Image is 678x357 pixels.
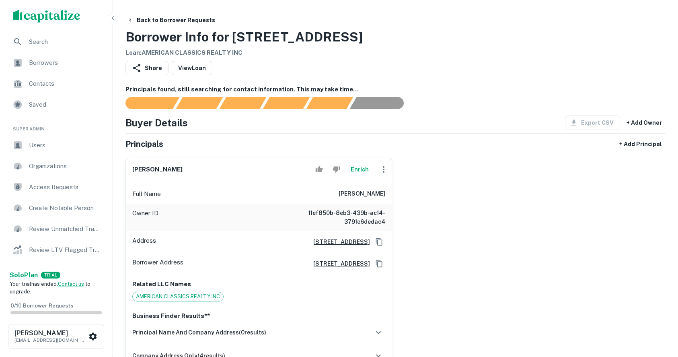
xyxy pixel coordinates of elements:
span: Borrowers [29,58,101,68]
span: Your trial has ended. to upgrade. [10,281,90,295]
span: Organizations [29,161,101,171]
div: Documents found, AI parsing details... [219,97,266,109]
span: Saved [29,100,101,109]
button: + Add Owner [623,116,665,130]
p: Related LLC Names [132,279,385,289]
div: Sending borrower request to AI... [116,97,176,109]
a: Saved [6,95,106,114]
p: Owner ID [132,208,158,226]
span: Create Notable Person [29,203,101,213]
p: [EMAIL_ADDRESS][DOMAIN_NAME] [14,336,87,344]
span: Review LTV Flagged Transactions [29,245,101,255]
span: Users [29,140,101,150]
h3: Borrower Info for [STREET_ADDRESS] [125,27,363,47]
a: Access Requests [6,177,106,197]
a: Create Notable Person [6,198,106,218]
p: Business Finder Results** [132,311,385,321]
h6: Principals found, still searching for contact information. This may take time... [125,85,665,94]
div: Principals found, AI now looking for contact information... [263,97,310,109]
button: Copy Address [373,258,385,270]
a: Lender Admin View [6,261,106,281]
h6: [PERSON_NAME] [14,330,87,336]
h6: principal name and company address ( 0 results) [132,328,266,337]
h6: Loan : AMERICAN CLASSICS REALTY INC [125,48,363,58]
button: Back to Borrower Requests [124,13,218,27]
div: AI fulfillment process complete. [350,97,413,109]
span: Search [29,37,101,47]
strong: Solo Plan [10,271,38,279]
p: Address [132,236,156,248]
a: Contact us [58,281,84,287]
a: [STREET_ADDRESS] [307,259,370,268]
div: Principals found, still searching for contact information. This may take time... [306,97,353,109]
a: Search [6,32,106,52]
h6: [PERSON_NAME] [132,165,183,174]
button: Copy Address [373,236,385,248]
p: Full Name [132,189,161,199]
a: Users [6,136,106,155]
button: + Add Principal [616,137,665,151]
span: 0 / 10 Borrower Requests [10,303,73,309]
span: Access Requests [29,182,101,192]
img: capitalize-logo.png [13,10,80,23]
h4: Buyer Details [125,116,188,130]
h6: [PERSON_NAME] [339,189,385,199]
a: [STREET_ADDRESS] [307,237,370,246]
a: Review Unmatched Transactions [6,219,106,239]
span: AMERICAN CLASSICS REALTY INC [133,293,223,301]
button: Reject [329,161,343,177]
a: SoloPlan [10,270,38,280]
button: Enrich [347,161,372,177]
a: Review LTV Flagged Transactions [6,240,106,260]
span: Contacts [29,79,101,89]
button: [PERSON_NAME][EMAIL_ADDRESS][DOMAIN_NAME] [8,324,104,349]
a: Organizations [6,157,106,176]
div: Your request is received and processing... [176,97,223,109]
iframe: Chat Widget [638,293,678,331]
a: Borrowers [6,53,106,72]
li: Super Admin [6,116,106,136]
h6: 11ef850b-8eb3-439b-ac14-3791e6dedac4 [289,208,385,226]
button: Share [125,61,168,75]
button: Accept [312,161,326,177]
span: Review Unmatched Transactions [29,224,101,234]
h5: Principals [125,138,163,150]
a: ViewLoan [172,61,212,75]
p: Borrower Address [132,258,183,270]
a: Contacts [6,74,106,93]
div: TRIAL [41,272,60,279]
